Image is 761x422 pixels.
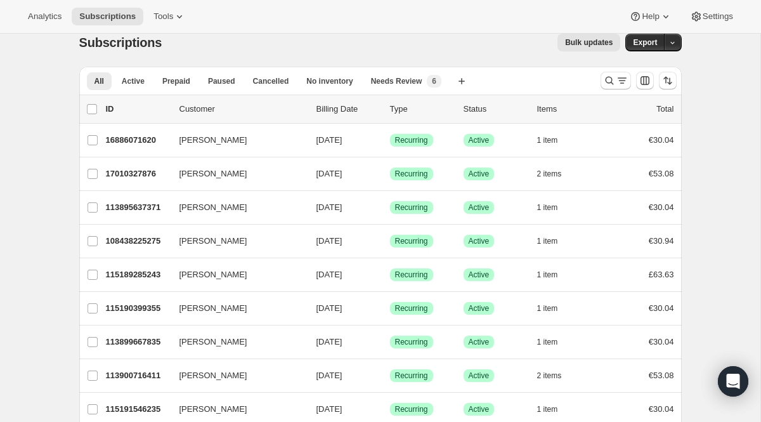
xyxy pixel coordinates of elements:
[316,169,342,178] span: [DATE]
[316,202,342,212] span: [DATE]
[72,8,143,25] button: Subscriptions
[649,202,674,212] span: €30.04
[649,404,674,414] span: €30.04
[469,303,490,313] span: Active
[395,270,428,280] span: Recurring
[565,37,613,48] span: Bulk updates
[469,337,490,347] span: Active
[537,103,601,115] div: Items
[306,76,353,86] span: No inventory
[537,367,576,385] button: 2 items
[625,34,665,51] button: Export
[390,103,453,115] div: Type
[537,236,558,246] span: 1 item
[172,130,299,150] button: [PERSON_NAME]
[153,11,173,22] span: Tools
[172,332,299,352] button: [PERSON_NAME]
[106,369,169,382] p: 113900716411
[106,367,674,385] div: 113900716411[PERSON_NAME][DATE]SuccessRecurringSuccessActive2 items€53.08
[469,202,490,213] span: Active
[106,266,674,284] div: 115189285243[PERSON_NAME][DATE]SuccessRecurringSuccessActive1 item£63.63
[537,333,572,351] button: 1 item
[79,36,162,49] span: Subscriptions
[469,270,490,280] span: Active
[179,302,247,315] span: [PERSON_NAME]
[557,34,620,51] button: Bulk updates
[395,202,428,213] span: Recurring
[172,298,299,319] button: [PERSON_NAME]
[537,337,558,347] span: 1 item
[94,76,104,86] span: All
[106,300,674,317] div: 115190399355[PERSON_NAME][DATE]SuccessRecurringSuccessActive1 item€30.04
[649,135,674,145] span: €30.04
[537,303,558,313] span: 1 item
[172,197,299,218] button: [PERSON_NAME]
[649,270,674,279] span: £63.63
[649,371,674,380] span: €53.08
[106,302,169,315] p: 115190399355
[20,8,69,25] button: Analytics
[601,72,631,89] button: Search and filter results
[106,131,674,149] div: 16886071620[PERSON_NAME][DATE]SuccessRecurringSuccessActive1 item€30.04
[316,103,380,115] p: Billing Date
[395,404,428,414] span: Recurring
[649,236,674,246] span: €30.94
[162,76,190,86] span: Prepaid
[537,266,572,284] button: 1 item
[537,202,558,213] span: 1 item
[106,235,169,247] p: 108438225275
[179,369,247,382] span: [PERSON_NAME]
[316,135,342,145] span: [DATE]
[172,366,299,386] button: [PERSON_NAME]
[537,131,572,149] button: 1 item
[253,76,289,86] span: Cancelled
[469,371,490,381] span: Active
[633,37,657,48] span: Export
[179,336,247,348] span: [PERSON_NAME]
[106,103,674,115] div: IDCustomerBilling DateTypeStatusItemsTotal
[537,232,572,250] button: 1 item
[537,300,572,317] button: 1 item
[106,201,169,214] p: 113895637371
[172,164,299,184] button: [PERSON_NAME]
[395,135,428,145] span: Recurring
[316,270,342,279] span: [DATE]
[464,103,527,115] p: Status
[395,303,428,313] span: Recurring
[28,11,62,22] span: Analytics
[106,403,169,416] p: 115191546235
[537,371,562,381] span: 2 items
[316,303,342,313] span: [DATE]
[649,303,674,313] span: €30.04
[172,265,299,285] button: [PERSON_NAME]
[179,235,247,247] span: [PERSON_NAME]
[469,236,490,246] span: Active
[649,337,674,346] span: €30.04
[537,400,572,418] button: 1 item
[316,337,342,346] span: [DATE]
[537,404,558,414] span: 1 item
[106,336,169,348] p: 113899667835
[621,8,679,25] button: Help
[179,268,247,281] span: [PERSON_NAME]
[659,72,677,89] button: Sort the results
[106,165,674,183] div: 17010327876[PERSON_NAME][DATE]SuccessRecurringSuccessActive2 items€53.08
[703,11,733,22] span: Settings
[106,333,674,351] div: 113899667835[PERSON_NAME][DATE]SuccessRecurringSuccessActive1 item€30.04
[469,404,490,414] span: Active
[316,371,342,380] span: [DATE]
[208,76,235,86] span: Paused
[718,366,748,397] div: Open Intercom Messenger
[537,165,576,183] button: 2 items
[537,199,572,216] button: 1 item
[537,270,558,280] span: 1 item
[179,168,247,180] span: [PERSON_NAME]
[79,11,136,22] span: Subscriptions
[172,399,299,419] button: [PERSON_NAME]
[106,199,674,216] div: 113895637371[PERSON_NAME][DATE]SuccessRecurringSuccessActive1 item€30.04
[452,72,472,90] button: Create new view
[642,11,659,22] span: Help
[106,168,169,180] p: 17010327876
[316,236,342,246] span: [DATE]
[179,403,247,416] span: [PERSON_NAME]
